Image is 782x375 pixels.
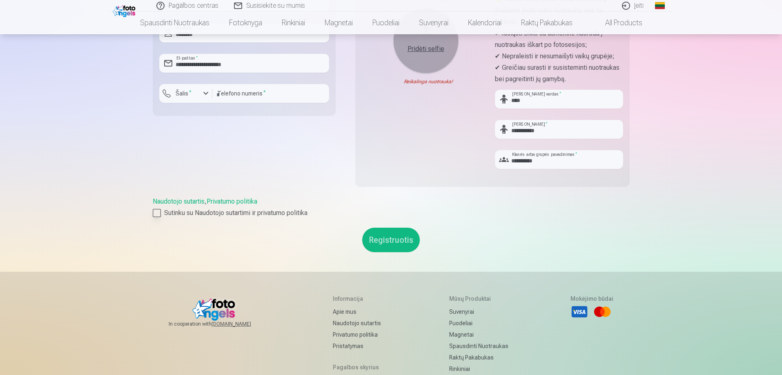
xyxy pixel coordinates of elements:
[333,306,387,317] a: Apie mus
[153,208,630,218] label: Sutinku su Naudotojo sutartimi ir privatumo politika
[362,78,490,85] div: Reikalinga nuotrauka!
[159,84,212,103] button: Šalis*
[449,317,508,329] a: Puodeliai
[495,51,623,62] p: ✔ Nepraleisti ir nesumaišyti vaikų grupėje;
[153,197,205,205] a: Naudotojo sutartis
[333,317,387,329] a: Naudotojo sutartis
[333,363,387,371] h5: Pagalbos skyrius
[333,340,387,352] a: Pristatymas
[495,28,623,51] p: ✔ Išsiųsti SMS su asmenine nuoroda į nuotraukas iškart po fotosesijos;
[219,11,272,34] a: Fotoknyga
[458,11,511,34] a: Kalendoriai
[212,321,271,327] a: [DOMAIN_NAME]
[207,197,257,205] a: Privatumo politika
[449,352,508,363] a: Raktų pakabukas
[113,3,138,17] img: /fa2
[172,89,195,98] label: Šalis
[570,303,588,321] li: Visa
[582,11,652,34] a: All products
[409,11,458,34] a: Suvenyrai
[449,340,508,352] a: Spausdinti nuotraukas
[272,11,315,34] a: Rinkiniai
[363,11,409,34] a: Puodeliai
[401,44,450,54] div: Pridėti selfie
[449,295,508,303] h5: Mūsų produktai
[570,295,613,303] h5: Mokėjimo būdai
[511,11,582,34] a: Raktų pakabukas
[130,11,219,34] a: Spausdinti nuotraukas
[449,363,508,375] a: Rinkiniai
[362,228,420,252] button: Registruotis
[333,329,387,340] a: Privatumo politika
[315,11,363,34] a: Magnetai
[333,295,387,303] h5: Informacija
[153,197,630,218] div: ,
[393,8,459,73] button: Pridėti selfie
[495,62,623,85] p: ✔ Greičiau surasti ir susisteminti nuotraukas bei pagreitinti jų gamybą.
[449,329,508,340] a: Magnetai
[449,306,508,317] a: Suvenyrai
[169,321,271,327] span: In cooperation with
[593,303,611,321] li: Mastercard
